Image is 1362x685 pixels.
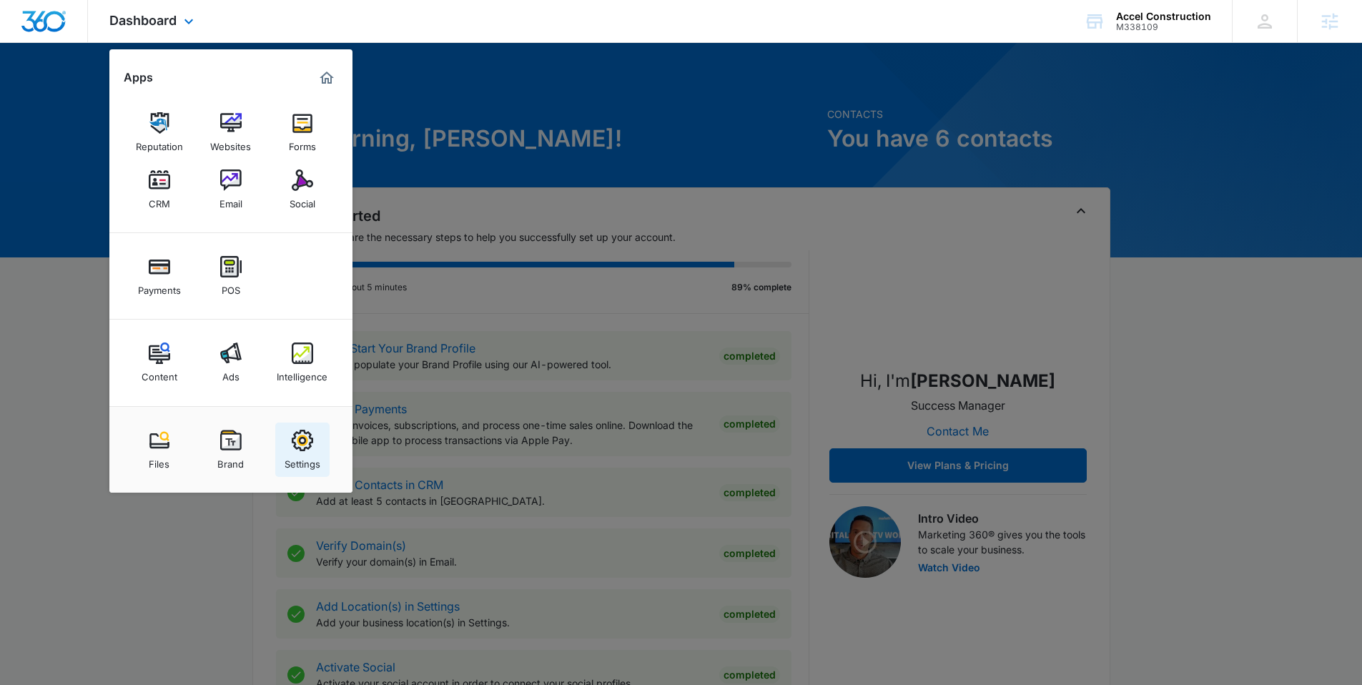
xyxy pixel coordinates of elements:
[204,249,258,303] a: POS
[275,162,330,217] a: Social
[1116,22,1211,32] div: account id
[136,134,183,152] div: Reputation
[204,335,258,390] a: Ads
[222,277,240,296] div: POS
[132,423,187,477] a: Files
[277,364,327,383] div: Intelligence
[204,423,258,477] a: Brand
[132,335,187,390] a: Content
[204,162,258,217] a: Email
[109,13,177,28] span: Dashboard
[132,249,187,303] a: Payments
[275,335,330,390] a: Intelligence
[138,277,181,296] div: Payments
[1116,11,1211,22] div: account name
[210,134,251,152] div: Websites
[285,451,320,470] div: Settings
[289,134,316,152] div: Forms
[149,191,170,210] div: CRM
[149,451,169,470] div: Files
[275,105,330,159] a: Forms
[132,105,187,159] a: Reputation
[132,162,187,217] a: CRM
[219,191,242,210] div: Email
[124,71,153,84] h2: Apps
[142,364,177,383] div: Content
[315,66,338,89] a: Marketing 360® Dashboard
[204,105,258,159] a: Websites
[290,191,315,210] div: Social
[222,364,240,383] div: Ads
[217,451,244,470] div: Brand
[275,423,330,477] a: Settings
